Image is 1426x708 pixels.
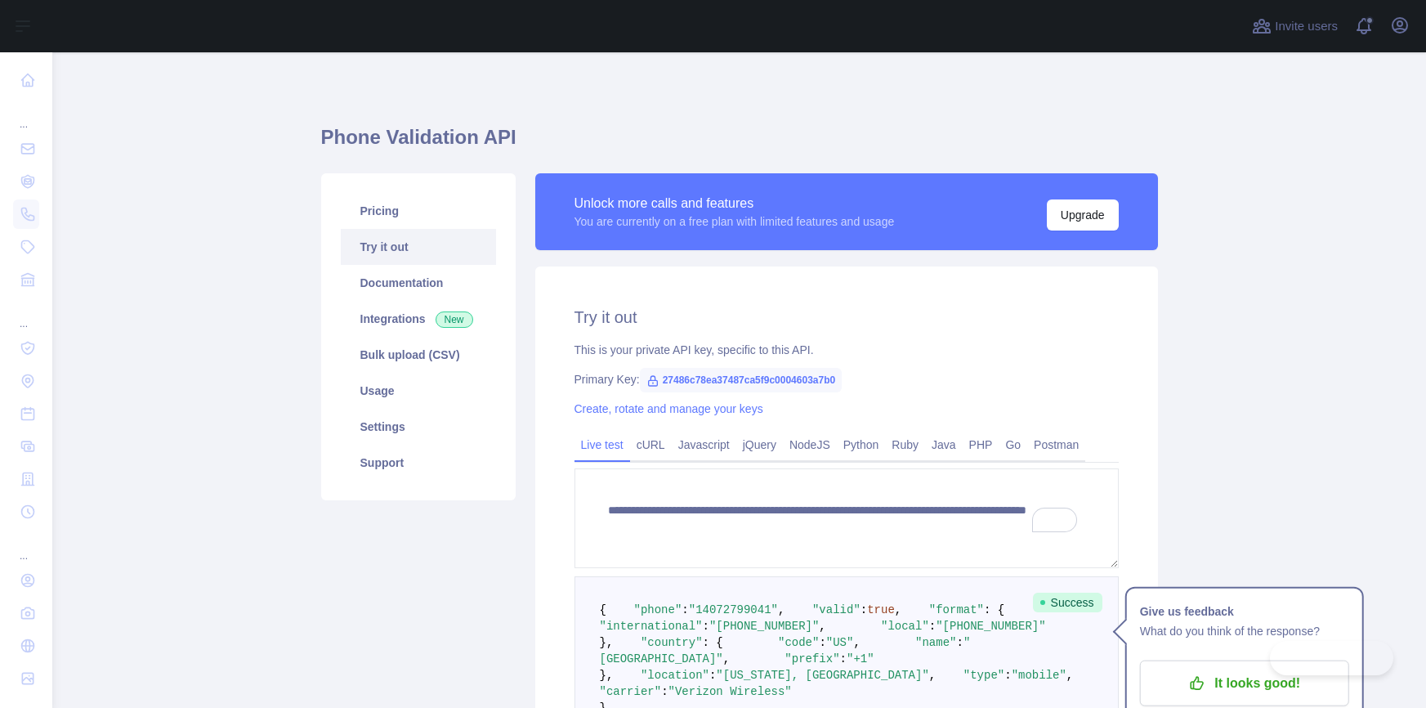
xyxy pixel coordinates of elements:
[341,265,496,301] a: Documentation
[1033,593,1102,612] span: Success
[861,603,867,616] span: :
[436,311,473,328] span: New
[929,669,936,682] span: ,
[13,530,39,562] div: ...
[1012,669,1066,682] span: "mobile"
[819,636,825,649] span: :
[341,301,496,337] a: Integrations New
[341,337,496,373] a: Bulk upload (CSV)
[929,603,984,616] span: "format"
[341,373,496,409] a: Usage
[600,636,614,649] span: },
[1140,661,1349,706] button: It looks good!
[600,620,703,633] span: "international"
[736,432,783,458] a: jQuery
[1249,13,1341,39] button: Invite users
[885,432,925,458] a: Ruby
[837,432,886,458] a: Python
[682,603,688,616] span: :
[723,652,730,665] span: ,
[847,652,874,665] span: "+1"
[574,432,630,458] a: Live test
[574,402,763,415] a: Create, rotate and manage your keys
[13,298,39,330] div: ...
[689,603,778,616] span: "14072799041"
[826,636,854,649] span: "US"
[785,652,839,665] span: "prefix"
[1140,621,1349,641] p: What do you think of the response?
[716,669,928,682] span: "[US_STATE], [GEOGRAPHIC_DATA]"
[867,603,895,616] span: true
[641,669,709,682] span: "location"
[634,603,682,616] span: "phone"
[574,371,1119,388] div: Primary Key:
[574,194,895,213] div: Unlock more calls and features
[641,636,703,649] span: "country"
[819,620,825,633] span: ,
[1027,432,1085,458] a: Postman
[709,620,819,633] span: "[PHONE_NUMBER]"
[778,636,819,649] span: "code"
[925,432,963,458] a: Java
[853,636,860,649] span: ,
[341,445,496,481] a: Support
[574,342,1119,358] div: This is your private API key, specific to this API.
[984,603,1004,616] span: : {
[661,685,668,698] span: :
[703,620,709,633] span: :
[640,368,843,392] span: 27486c78ea37487ca5f9c0004603a7b0
[600,669,614,682] span: },
[672,432,736,458] a: Javascript
[341,229,496,265] a: Try it out
[600,603,606,616] span: {
[574,468,1119,568] textarea: To enrich screen reader interactions, please activate Accessibility in Grammarly extension settings
[881,620,929,633] span: "local"
[630,432,672,458] a: cURL
[341,193,496,229] a: Pricing
[321,124,1158,164] h1: Phone Validation API
[709,669,716,682] span: :
[895,603,901,616] span: ,
[668,685,792,698] span: "Verizon Wireless"
[703,636,723,649] span: : {
[936,620,1045,633] span: "[PHONE_NUMBER]"
[929,620,936,633] span: :
[999,432,1027,458] a: Go
[783,432,837,458] a: NodeJS
[341,409,496,445] a: Settings
[963,432,999,458] a: PHP
[915,636,956,649] span: "name"
[574,306,1119,329] h2: Try it out
[1066,669,1073,682] span: ,
[1047,199,1119,231] button: Upgrade
[812,603,861,616] span: "valid"
[963,669,1004,682] span: "type"
[600,685,662,698] span: "carrier"
[1270,641,1393,675] iframe: Toggle Customer Support
[840,652,847,665] span: :
[1275,17,1338,36] span: Invite users
[13,98,39,131] div: ...
[1152,670,1337,697] p: It looks good!
[778,603,785,616] span: ,
[1140,602,1349,621] h1: Give us feedback
[574,213,895,230] div: You are currently on a free plan with limited features and usage
[956,636,963,649] span: :
[1004,669,1011,682] span: :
